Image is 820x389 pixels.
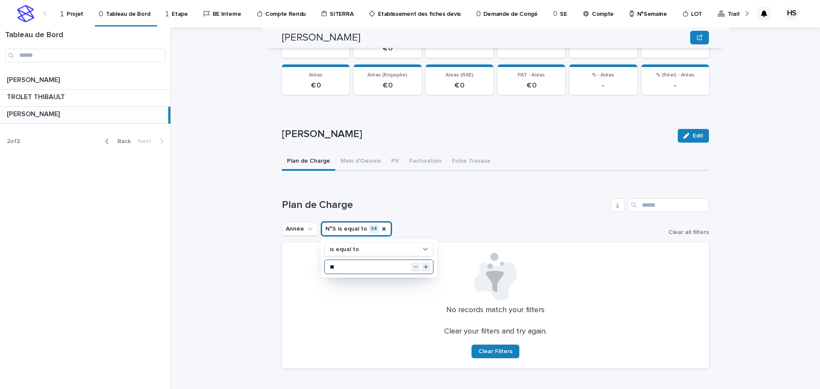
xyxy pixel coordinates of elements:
span: Aléas [309,73,322,78]
p: € 0 [431,82,488,90]
button: Facturation [404,153,447,171]
button: Increment value [422,263,430,272]
button: Clear Filters [471,345,519,358]
p: € 0 [359,44,416,53]
span: Edit [693,133,703,139]
span: % - Aléas [592,73,614,78]
img: stacker-logo-s-only.png [17,5,34,22]
p: € 0 [287,82,344,90]
p: - [647,82,704,90]
span: Back [112,138,131,144]
span: Aléas (Engagée) [367,73,407,78]
h1: Tableau de Bord [5,31,165,40]
h1: Plan de Charge [282,199,607,211]
p: [PERSON_NAME] [7,108,61,118]
p: TROLET THIBAULT [7,91,67,101]
input: Search [5,49,165,62]
button: Année [282,222,318,236]
button: Main d'Oeuvre [335,153,386,171]
p: No records match your filters [292,306,699,315]
button: PV [386,153,404,171]
button: Plan de Charge [282,153,335,171]
button: Fiche Travaux [447,153,495,171]
button: Edit [678,129,709,143]
button: Back [98,137,134,145]
button: Decrement value [411,263,420,272]
button: N°S [322,222,391,236]
p: € 0 [359,82,416,90]
button: Next [134,137,170,145]
span: Next [138,138,156,144]
input: Search [628,198,709,212]
span: PAT - Aléas [518,73,545,78]
span: Aléas (RAE) [445,73,474,78]
span: Clear Filters [478,348,512,354]
p: Clear your filters and try again. [444,327,547,336]
button: Clear all filters [662,229,709,235]
h2: [PERSON_NAME] [282,32,360,44]
p: is equal to [330,246,359,253]
p: [PERSON_NAME] [282,128,671,140]
div: HS [785,7,799,20]
p: - [574,82,632,90]
p: [PERSON_NAME] [7,74,61,84]
span: Clear all filters [668,229,709,235]
p: € 0 [503,82,560,90]
span: % (Réel) - Aléas [656,73,694,78]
